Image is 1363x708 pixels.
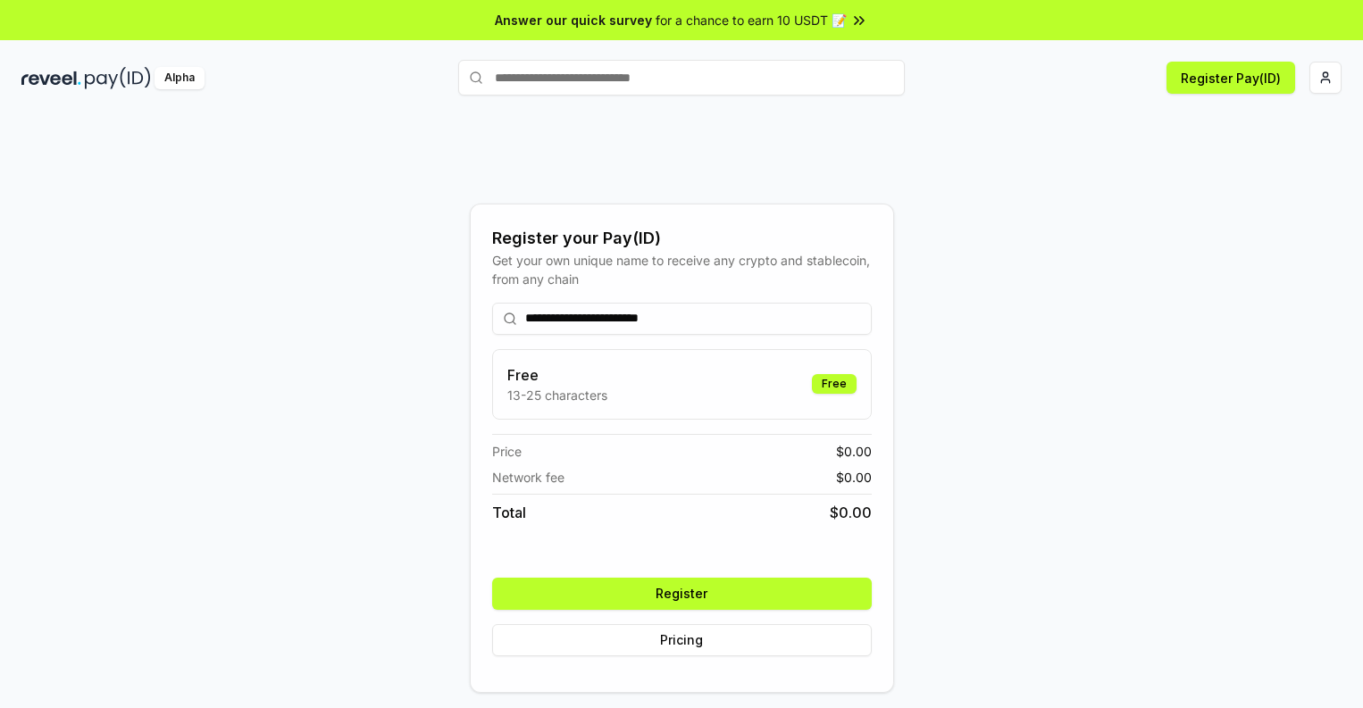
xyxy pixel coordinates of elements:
[495,11,652,29] span: Answer our quick survey
[1166,62,1295,94] button: Register Pay(ID)
[507,386,607,404] p: 13-25 characters
[830,502,872,523] span: $ 0.00
[492,442,522,461] span: Price
[492,468,564,487] span: Network fee
[492,624,872,656] button: Pricing
[492,251,872,288] div: Get your own unique name to receive any crypto and stablecoin, from any chain
[836,468,872,487] span: $ 0.00
[492,502,526,523] span: Total
[492,226,872,251] div: Register your Pay(ID)
[492,578,872,610] button: Register
[155,67,205,89] div: Alpha
[85,67,151,89] img: pay_id
[812,374,857,394] div: Free
[836,442,872,461] span: $ 0.00
[656,11,847,29] span: for a chance to earn 10 USDT 📝
[21,67,81,89] img: reveel_dark
[507,364,607,386] h3: Free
